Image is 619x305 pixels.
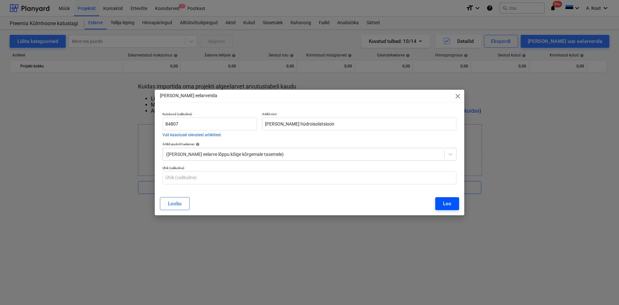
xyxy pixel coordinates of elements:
[168,199,182,208] div: Loobu
[162,142,457,146] div: Artikli asukoht eelarves
[162,166,457,171] p: Ühik (valikuline)
[454,92,462,100] span: close
[435,197,459,210] button: Loo
[162,171,457,184] input: Ühik (valikuline)
[587,274,619,305] div: Vestlusvidin
[443,199,451,208] div: Loo
[162,133,222,137] button: Vali kasutusel olevatest artiklitest.
[162,112,257,117] p: Kulukood (valikuline)
[194,142,200,146] span: help
[160,92,217,99] p: [PERSON_NAME] eelarverida
[160,197,190,210] button: Loobu
[262,112,457,117] p: Artikli nimi
[587,274,619,305] iframe: Chat Widget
